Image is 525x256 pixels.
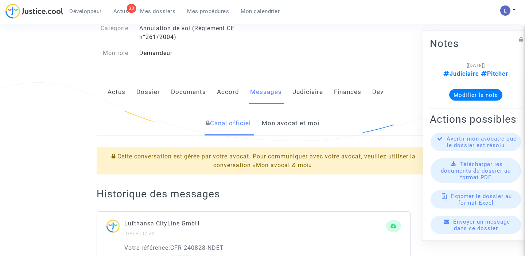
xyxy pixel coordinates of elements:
button: Modifier la note [449,89,502,101]
div: 33 [127,4,136,13]
span: Judiciaire [443,70,479,77]
a: 33Actus [108,6,135,17]
h2: Notes [430,37,522,50]
img: jc-logo.svg [5,4,63,19]
span: Télécharger les documents du dossier au format PDF [441,161,511,180]
span: [[DATE]] [467,62,485,68]
div: Mon rôle [91,49,134,58]
div: Cette conversation est gérée par votre avocat. Pour communiquer avec votre avocat, veuillez utili... [97,147,429,174]
a: Messages [250,80,282,104]
div: Catégorie [91,24,134,42]
img: AATXAJzI13CaqkJmx-MOQUbNyDE09GJ9dorwRvFSQZdH=s96-c [500,5,510,16]
a: Accord [217,80,239,104]
a: Dossier [136,80,160,104]
a: Finances [334,80,361,104]
a: Développeur [63,6,108,17]
h2: Historique des messages [97,188,429,200]
a: Dev [372,80,384,104]
span: Envoyer un message dans ce dossier [453,218,510,231]
span: Exporter le dossier au format Excel [451,193,512,206]
small: [DATE] 07h02 [124,231,156,236]
h2: Actions possibles [430,113,522,125]
span: Mes dossiers [140,8,175,15]
img: ... [106,219,124,237]
p: Votre référence:CFR-240828-NDET [124,243,401,252]
div: Demandeur [134,49,262,58]
div: Annulation de vol (Règlement CE n°261/2004) [134,24,262,42]
a: Canal officiel [206,111,251,135]
a: Mes procédures [181,6,235,17]
a: Documents [171,80,206,104]
a: Mes dossiers [134,6,181,17]
a: Mon calendrier [235,6,285,17]
a: Mon avocat et moi [262,111,319,135]
span: Pitcher [479,70,508,77]
a: Judiciaire [293,80,323,104]
span: Mon calendrier [241,8,280,15]
span: Actus [113,8,129,15]
p: Lufthansa CityLine GmbH [124,219,386,228]
span: Mes procédures [187,8,229,15]
a: Actus [108,80,125,104]
span: Avertir mon avocat·e que le dossier est résolu [447,135,517,148]
span: Développeur [69,8,102,15]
